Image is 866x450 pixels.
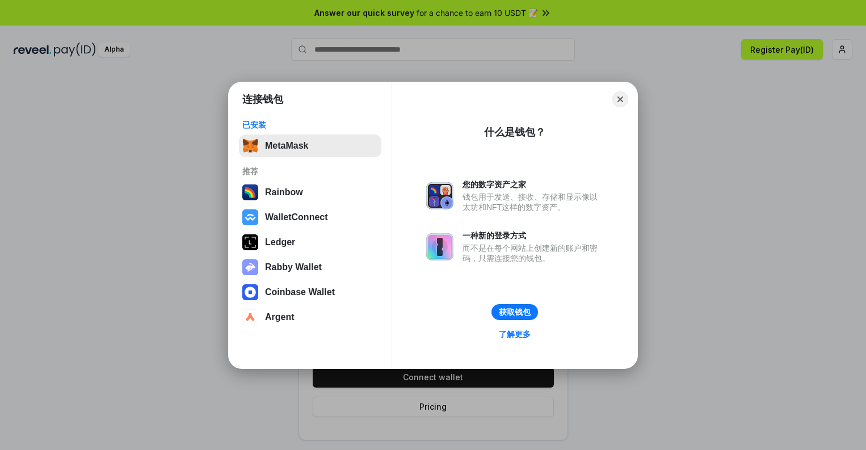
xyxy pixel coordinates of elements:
div: 什么是钱包？ [484,125,545,139]
button: Rainbow [239,181,381,204]
div: Argent [265,312,295,322]
img: svg+xml,%3Csvg%20xmlns%3D%22http%3A%2F%2Fwww.w3.org%2F2000%2Fsvg%22%20fill%3D%22none%22%20viewBox... [242,259,258,275]
div: MetaMask [265,141,308,151]
button: MetaMask [239,134,381,157]
button: 获取钱包 [491,304,538,320]
div: WalletConnect [265,212,328,222]
div: 已安装 [242,120,378,130]
div: 钱包用于发送、接收、存储和显示像以太坊和NFT这样的数字资产。 [463,192,603,212]
div: Ledger [265,237,295,247]
a: 了解更多 [492,327,537,342]
img: svg+xml,%3Csvg%20width%3D%22120%22%20height%3D%22120%22%20viewBox%3D%220%200%20120%20120%22%20fil... [242,184,258,200]
img: svg+xml,%3Csvg%20fill%3D%22none%22%20height%3D%2233%22%20viewBox%3D%220%200%2035%2033%22%20width%... [242,138,258,154]
img: svg+xml,%3Csvg%20width%3D%2228%22%20height%3D%2228%22%20viewBox%3D%220%200%2028%2028%22%20fill%3D... [242,209,258,225]
div: 而不是在每个网站上创建新的账户和密码，只需连接您的钱包。 [463,243,603,263]
div: 获取钱包 [499,307,531,317]
button: Rabby Wallet [239,256,381,279]
button: WalletConnect [239,206,381,229]
div: 了解更多 [499,329,531,339]
div: 您的数字资产之家 [463,179,603,190]
button: Coinbase Wallet [239,281,381,304]
div: 推荐 [242,166,378,176]
div: Rabby Wallet [265,262,322,272]
div: Rainbow [265,187,303,197]
img: svg+xml,%3Csvg%20width%3D%2228%22%20height%3D%2228%22%20viewBox%3D%220%200%2028%2028%22%20fill%3D... [242,284,258,300]
img: svg+xml,%3Csvg%20xmlns%3D%22http%3A%2F%2Fwww.w3.org%2F2000%2Fsvg%22%20fill%3D%22none%22%20viewBox... [426,182,453,209]
button: Argent [239,306,381,329]
div: 一种新的登录方式 [463,230,603,241]
img: svg+xml,%3Csvg%20xmlns%3D%22http%3A%2F%2Fwww.w3.org%2F2000%2Fsvg%22%20width%3D%2228%22%20height%3... [242,234,258,250]
button: Close [612,91,628,107]
div: Coinbase Wallet [265,287,335,297]
img: svg+xml,%3Csvg%20xmlns%3D%22http%3A%2F%2Fwww.w3.org%2F2000%2Fsvg%22%20fill%3D%22none%22%20viewBox... [426,233,453,260]
h1: 连接钱包 [242,92,283,106]
img: svg+xml,%3Csvg%20width%3D%2228%22%20height%3D%2228%22%20viewBox%3D%220%200%2028%2028%22%20fill%3D... [242,309,258,325]
button: Ledger [239,231,381,254]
